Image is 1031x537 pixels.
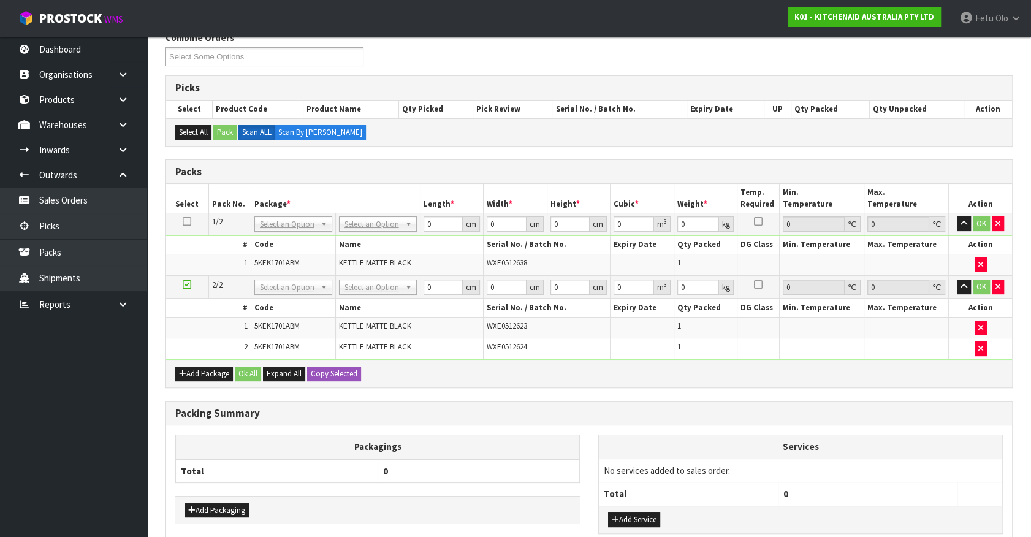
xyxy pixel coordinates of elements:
[964,101,1012,118] th: Action
[254,321,300,331] span: 5KEK1701ABM
[175,166,1003,178] h3: Packs
[780,184,864,213] th: Min. Temperature
[845,280,861,295] div: ℃
[590,216,607,232] div: cm
[212,216,223,227] span: 1/2
[339,321,411,331] span: KETTLE MATTE BLACK
[527,280,544,295] div: cm
[611,299,674,317] th: Expiry Date
[677,321,681,331] span: 1
[176,459,378,483] th: Total
[473,101,552,118] th: Pick Review
[487,341,527,352] span: WXE0512624
[175,408,1003,419] h3: Packing Summary
[244,257,248,268] span: 1
[780,236,864,254] th: Min. Temperature
[260,280,316,295] span: Select an Option
[783,488,788,500] span: 0
[737,299,780,317] th: DG Class
[599,435,1002,459] th: Services
[175,82,1003,94] h3: Picks
[677,257,681,268] span: 1
[995,12,1008,24] span: Olo
[165,31,234,44] label: Combine Orders
[166,299,251,317] th: #
[176,435,580,459] th: Packagings
[973,280,990,294] button: OK
[398,101,473,118] th: Qty Picked
[166,236,251,254] th: #
[973,216,990,231] button: OK
[764,101,791,118] th: UP
[687,101,764,118] th: Expiry Date
[487,257,527,268] span: WXE0512638
[654,280,671,295] div: m
[719,280,734,295] div: kg
[794,12,934,22] strong: K01 - KITCHENAID AUSTRALIA PTY LTD
[780,299,864,317] th: Min. Temperature
[463,216,480,232] div: cm
[949,236,1013,254] th: Action
[463,280,480,295] div: cm
[267,368,302,379] span: Expand All
[254,341,300,352] span: 5KEK1701ABM
[339,341,411,352] span: KETTLE MATTE BLACK
[929,216,945,232] div: ℃
[335,299,484,317] th: Name
[185,503,249,518] button: Add Packaging
[484,236,611,254] th: Serial No. / Batch No.
[719,216,734,232] div: kg
[254,257,300,268] span: 5KEK1701ABM
[487,321,527,331] span: WXE0512623
[677,341,681,352] span: 1
[949,299,1013,317] th: Action
[244,341,248,352] span: 2
[166,101,213,118] th: Select
[864,299,949,317] th: Max. Temperature
[608,512,660,527] button: Add Service
[599,459,1002,482] td: No services added to sales order.
[251,236,335,254] th: Code
[611,184,674,213] th: Cubic
[975,12,994,24] span: Fetu
[737,236,780,254] th: DG Class
[949,184,1013,213] th: Action
[420,184,484,213] th: Length
[590,280,607,295] div: cm
[104,13,123,25] small: WMS
[175,367,233,381] button: Add Package
[845,216,861,232] div: ℃
[788,7,941,27] a: K01 - KITCHENAID AUSTRALIA PTY LTD
[654,216,671,232] div: m
[527,216,544,232] div: cm
[335,236,484,254] th: Name
[344,280,400,295] span: Select an Option
[212,280,223,290] span: 2/2
[213,125,237,140] button: Pack
[674,299,737,317] th: Qty Packed
[929,280,945,295] div: ℃
[864,236,949,254] th: Max. Temperature
[244,321,248,331] span: 1
[484,299,611,317] th: Serial No. / Batch No.
[307,367,361,381] button: Copy Selected
[344,217,400,232] span: Select an Option
[547,184,611,213] th: Height
[674,236,737,254] th: Qty Packed
[213,101,303,118] th: Product Code
[260,217,316,232] span: Select an Option
[166,184,208,213] th: Select
[664,281,667,289] sup: 3
[674,184,737,213] th: Weight
[18,10,34,26] img: cube-alt.png
[39,10,102,26] span: ProStock
[208,184,251,213] th: Pack No.
[339,257,411,268] span: KETTLE MATTE BLACK
[599,482,778,506] th: Total
[263,367,305,381] button: Expand All
[664,218,667,226] sup: 3
[238,125,275,140] label: Scan ALL
[235,367,261,381] button: Ok All
[611,236,674,254] th: Expiry Date
[383,465,388,477] span: 0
